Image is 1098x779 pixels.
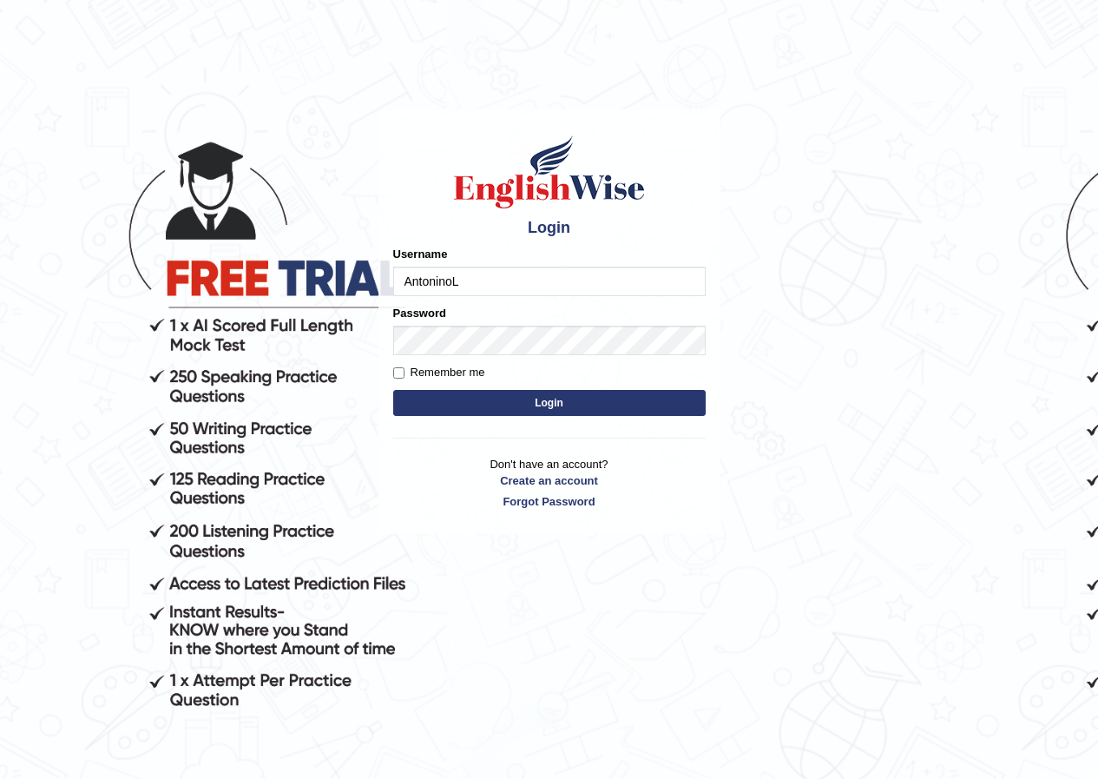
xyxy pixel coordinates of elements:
[393,305,446,321] label: Password
[393,493,706,510] a: Forgot Password
[393,246,448,262] label: Username
[393,472,706,489] a: Create an account
[393,456,706,510] p: Don't have an account?
[393,367,404,379] input: Remember me
[393,220,706,237] h4: Login
[450,133,648,211] img: Logo of English Wise sign in for intelligent practice with AI
[393,390,706,416] button: Login
[393,364,485,381] label: Remember me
